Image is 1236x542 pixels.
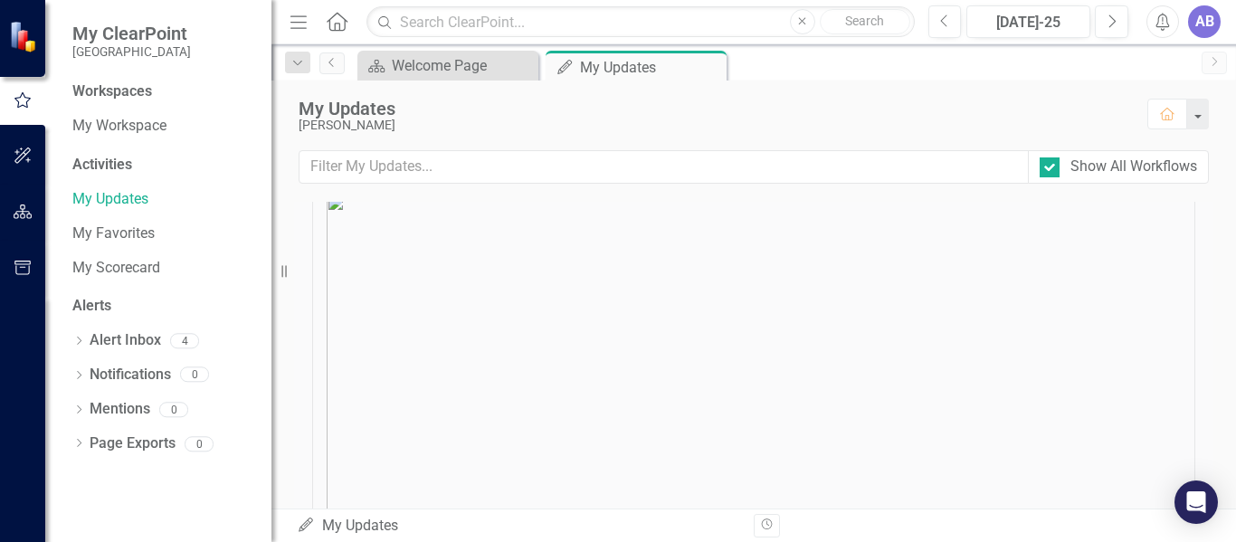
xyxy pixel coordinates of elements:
div: Activities [72,155,253,176]
button: Search [820,9,910,34]
div: Workspaces [72,81,152,102]
a: My Scorecard [72,258,253,279]
div: [PERSON_NAME] [299,119,1129,132]
div: Alerts [72,296,253,317]
button: [DATE]-25 [966,5,1090,38]
div: Open Intercom Messenger [1174,480,1218,524]
a: Notifications [90,365,171,385]
small: [GEOGRAPHIC_DATA] [72,44,191,59]
img: mceclip0%20v3.png [327,194,1231,537]
input: Filter My Updates... [299,150,1029,184]
div: 0 [180,367,209,383]
img: ClearPoint Strategy [9,21,41,52]
div: 4 [170,333,199,348]
div: 0 [185,436,214,452]
button: AB [1188,5,1221,38]
a: Welcome Page [362,54,534,77]
div: Show All Workflows [1070,157,1197,177]
input: Search ClearPoint... [366,6,914,38]
div: My Updates [297,516,740,537]
a: My Updates [72,189,253,210]
span: My ClearPoint [72,23,191,44]
div: My Updates [299,99,1129,119]
a: My Workspace [72,116,253,137]
a: Alert Inbox [90,330,161,351]
div: [DATE]-25 [973,12,1084,33]
a: Page Exports [90,433,176,454]
span: Search [845,14,884,28]
a: Mentions [90,399,150,420]
a: My Favorites [72,223,253,244]
div: Welcome Page [392,54,534,77]
div: 0 [159,402,188,417]
div: My Updates [580,56,722,79]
